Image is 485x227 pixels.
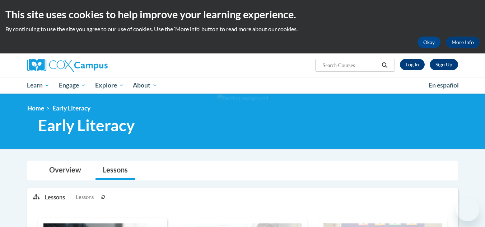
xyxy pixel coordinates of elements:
span: Early Literacy [52,104,90,112]
h2: This site uses cookies to help improve your learning experience. [5,7,480,22]
a: Explore [90,77,129,94]
a: Log In [400,59,425,70]
a: Cox Campus [27,59,164,72]
a: Home [27,104,44,112]
p: Lessons [45,193,65,201]
div: Main menu [17,77,469,94]
a: More Info [446,37,480,48]
span: Engage [59,81,86,90]
span: En español [429,81,459,89]
a: About [128,77,162,94]
span: Early Literacy [38,116,135,135]
a: Engage [54,77,90,94]
span: Explore [95,81,124,90]
button: Okay [418,37,440,48]
span: Learn [27,81,50,90]
span: About [133,81,157,90]
img: Cox Campus [27,59,108,72]
a: En español [424,78,463,93]
input: Search Courses [322,61,379,70]
iframe: Button to launch messaging window [456,198,479,221]
a: Overview [42,161,88,180]
a: Lessons [95,161,135,180]
a: Register [430,59,458,70]
img: Section background [217,94,268,102]
a: Learn [23,77,55,94]
span: Lessons [76,193,94,201]
button: Search [379,61,390,70]
p: By continuing to use the site you agree to our use of cookies. Use the ‘More info’ button to read... [5,25,480,33]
